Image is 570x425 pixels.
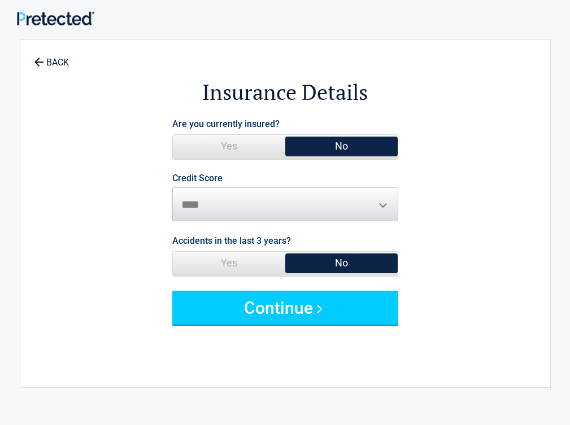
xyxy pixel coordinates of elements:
label: Accidents in the last 3 years? [172,233,291,248]
img: Main Logo [17,11,94,25]
span: No [285,252,398,274]
a: BACK [32,47,71,67]
label: Credit Score [172,174,223,183]
h2: Insurance Details [82,78,488,107]
button: Continue [172,291,398,325]
span: Yes [173,135,285,157]
label: Are you currently insured? [172,116,280,132]
span: No [285,135,398,157]
span: Yes [173,252,285,274]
